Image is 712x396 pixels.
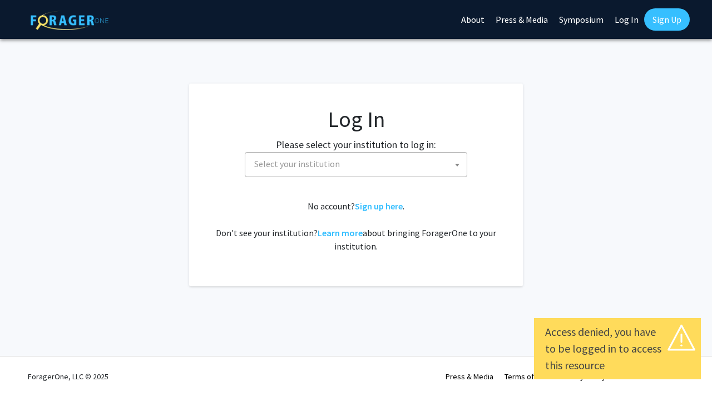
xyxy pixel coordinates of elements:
[318,227,363,238] a: Learn more about bringing ForagerOne to your institution
[31,11,108,30] img: ForagerOne Logo
[276,137,436,152] label: Please select your institution to log in:
[644,8,690,31] a: Sign Up
[446,371,493,382] a: Press & Media
[211,199,501,253] div: No account? . Don't see your institution? about bringing ForagerOne to your institution.
[545,324,690,374] div: Access denied, you have to be logged in to access this resource
[211,106,501,133] h1: Log In
[355,201,403,212] a: Sign up here
[250,153,467,175] span: Select your institution
[254,158,340,169] span: Select your institution
[28,357,108,396] div: ForagerOne, LLC © 2025
[245,152,467,177] span: Select your institution
[505,371,548,382] a: Terms of Use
